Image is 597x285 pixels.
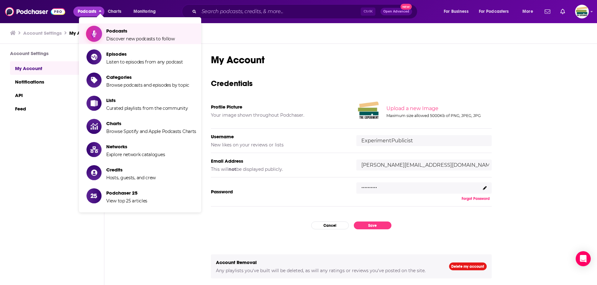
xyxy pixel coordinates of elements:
button: open menu [518,7,541,17]
a: Notifications [10,75,94,88]
button: Open AdvancedNew [380,8,412,15]
span: Episodes [106,51,183,57]
h3: Credentials [211,79,492,88]
h3: Account Settings [10,50,94,56]
h5: Password [211,189,346,195]
span: New [401,4,412,10]
a: Account Settings [23,30,62,36]
span: Hosts, guests, and crew [106,175,156,181]
span: Ctrl K [361,8,375,16]
h5: Account Removal [216,259,439,265]
span: For Podcasters [479,7,509,16]
a: API [10,88,94,102]
span: Credits [106,167,156,173]
span: Browse Spotify and Apple Podcasts Charts [106,129,196,134]
h5: This will be displayed publicly. [211,166,346,172]
h5: Any playlists you've built will be deleted, as will any ratings or reviews you've posted on the s... [216,268,439,273]
span: Lists [106,97,188,103]
span: Charts [106,120,196,126]
span: Podchaser 25 [106,190,147,196]
img: Podchaser - Follow, Share and Rate Podcasts [5,6,65,18]
span: Categories [106,74,189,80]
h5: Profile Picture [211,104,346,110]
div: Open Intercom Messenger [576,251,591,266]
span: Explore network catalogues [106,152,165,157]
span: Browse podcasts and episodes by topic [106,82,189,88]
span: Listen to episodes from any podcast [106,59,183,65]
h1: My Account [211,54,492,66]
button: Cancel [311,221,349,229]
a: My Account [10,61,94,75]
span: Podcasts [106,28,175,34]
button: close menu [73,7,104,17]
a: Feed [10,102,94,115]
span: Discover new podcasts to follow [106,36,175,42]
button: Save [354,221,391,229]
p: .......... [361,181,377,190]
a: My Account [69,30,97,36]
span: Open Advanced [383,10,409,13]
span: Networks [106,144,165,150]
a: Show notifications dropdown [542,6,553,17]
span: Logged in as ExperimentPublicist [575,5,589,18]
button: open menu [475,7,518,17]
input: username [356,135,492,146]
span: More [522,7,533,16]
h5: Email Address [211,158,346,164]
span: Podcasts [78,7,96,16]
img: User Profile [575,5,589,18]
span: View top 25 articles [106,198,147,204]
button: Show profile menu [575,5,589,18]
span: For Business [444,7,469,16]
span: Charts [108,7,121,16]
img: Your profile image [356,98,381,123]
div: Maximum size allowed 5000Kb of PNG, JPEG, JPG [386,113,490,118]
h5: Your image shown throughout Podchaser. [211,112,346,118]
input: Search podcasts, credits, & more... [199,7,361,17]
b: not [228,166,236,172]
h5: New likes on your reviews or lists [211,142,346,148]
a: Delete my account [449,262,487,270]
span: Monitoring [134,7,156,16]
button: open menu [439,7,476,17]
span: Curated playlists from the community [106,105,188,111]
a: Charts [104,7,125,17]
div: Search podcasts, credits, & more... [188,4,423,19]
a: Show notifications dropdown [558,6,568,17]
button: open menu [129,7,164,17]
h5: Username [211,134,346,140]
input: email [356,160,492,170]
button: Forgot Password [460,196,492,201]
